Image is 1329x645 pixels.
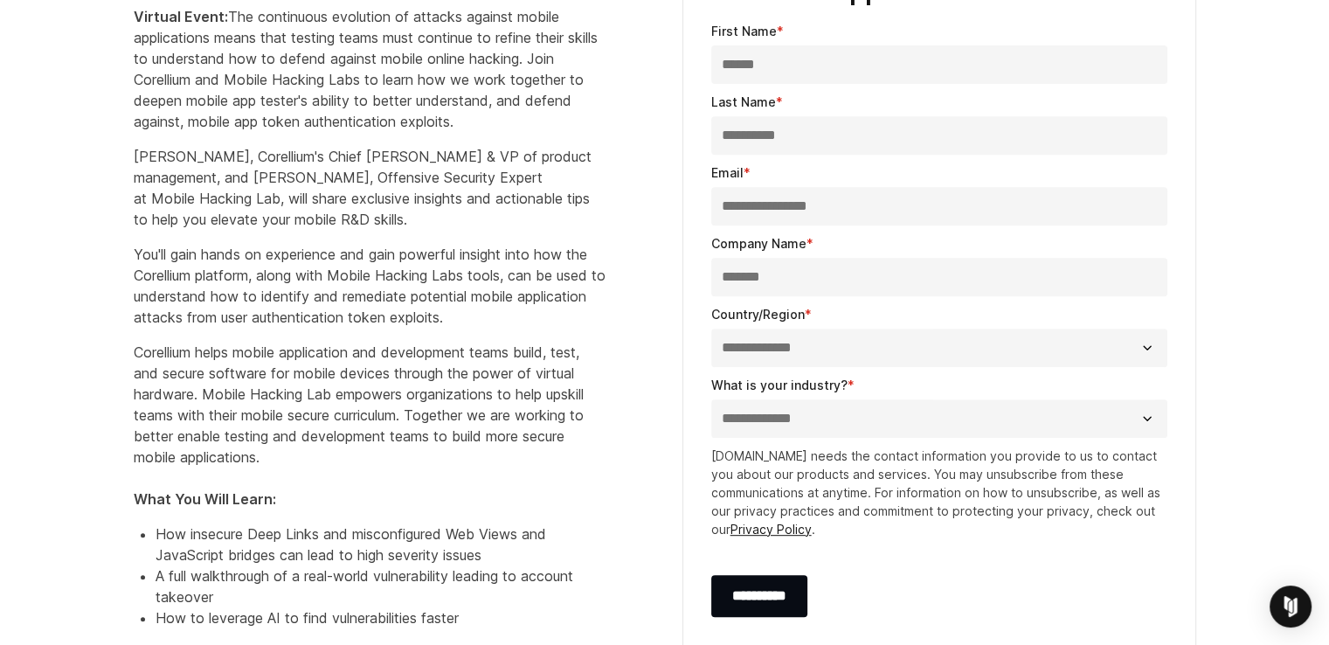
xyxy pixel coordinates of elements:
span: Country/Region [711,307,805,322]
span: First Name [711,24,777,38]
span: Company Name [711,236,806,251]
p: [DOMAIN_NAME] needs the contact information you provide to us to contact you about our products a... [711,447,1167,538]
strong: Virtual Event: [134,8,228,25]
strong: What You Will Learn: [134,490,276,508]
span: Corellium helps mobile application and development teams build, test, and secure software for mob... [134,343,584,508]
div: Open Intercom Messenger [1270,586,1312,628]
a: Privacy Policy [730,522,812,537]
span: Last Name [711,94,776,109]
span: Email [711,165,744,180]
span: What is your industry? [711,378,848,392]
span: How to leverage AI to find vulnerabilities faster [156,609,459,627]
span: The continuous evolution of attacks against mobile applications means that testing teams must con... [134,8,598,130]
p: You'll gain hands on experience and gain powerful insight into how the Corellium platform, along ... [134,244,606,328]
span: [PERSON_NAME], Corellium's Chief [PERSON_NAME] & VP of product management, and [PERSON_NAME], Off... [134,148,592,228]
span: A full walkthrough of a real-world vulnerability leading to account takeover [156,567,573,606]
span: How insecure Deep Links and misconfigured Web Views and JavaScript bridges can lead to high sever... [156,525,546,564]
